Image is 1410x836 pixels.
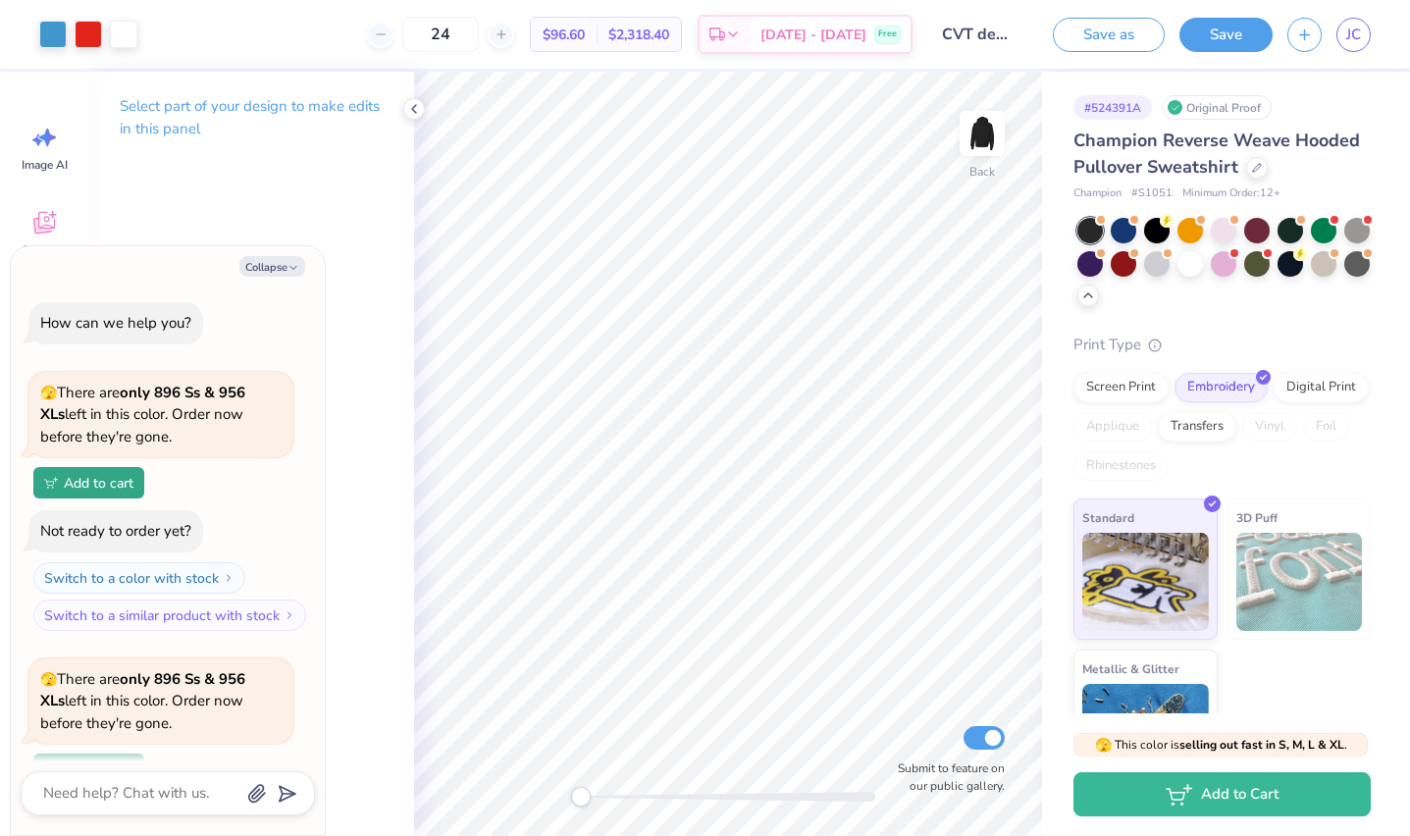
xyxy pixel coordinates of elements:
[1073,412,1152,442] div: Applique
[239,256,305,277] button: Collapse
[543,25,585,45] span: $96.60
[1073,451,1169,481] div: Rhinestones
[402,17,479,52] input: – –
[1082,658,1179,679] span: Metallic & Glitter
[40,670,57,689] span: 🫣
[608,25,669,45] span: $2,318.40
[1095,736,1112,755] span: 🫣
[33,754,144,785] button: Add to cart
[1082,533,1209,631] img: Standard
[571,787,591,807] div: Accessibility label
[1131,185,1173,202] span: # S1051
[878,27,897,41] span: Free
[1073,373,1169,402] div: Screen Print
[1182,185,1280,202] span: Minimum Order: 12 +
[40,383,245,425] strong: only 896 Ss & 956 XLs
[1082,507,1134,528] span: Standard
[1175,373,1268,402] div: Embroidery
[1073,334,1371,356] div: Print Type
[44,477,58,489] img: Add to cart
[1242,412,1297,442] div: Vinyl
[40,313,191,333] div: How can we help you?
[1073,772,1371,816] button: Add to Cart
[40,669,245,711] strong: only 896 Ss & 956 XLs
[1303,412,1349,442] div: Foil
[1236,507,1278,528] span: 3D Puff
[1179,737,1344,753] strong: selling out fast in S, M, L & XL
[1336,18,1371,52] a: JC
[1274,373,1369,402] div: Digital Print
[1179,18,1273,52] button: Save
[40,384,57,402] span: 🫣
[969,163,995,181] div: Back
[1158,412,1236,442] div: Transfers
[33,600,306,631] button: Switch to a similar product with stock
[1053,18,1165,52] button: Save as
[963,114,1002,153] img: Back
[887,759,1005,795] label: Submit to feature on our public gallery.
[1236,533,1363,631] img: 3D Puff
[1073,129,1360,179] span: Champion Reverse Weave Hooded Pullover Sweatshirt
[22,157,68,173] span: Image AI
[760,25,866,45] span: [DATE] - [DATE]
[40,383,245,446] span: There are left in this color. Order now before they're gone.
[23,242,66,258] span: Designs
[1162,95,1272,120] div: Original Proof
[284,609,295,621] img: Switch to a similar product with stock
[33,562,245,594] button: Switch to a color with stock
[223,572,235,584] img: Switch to a color with stock
[1073,95,1152,120] div: # 524391A
[1082,684,1209,782] img: Metallic & Glitter
[1095,736,1347,754] span: This color is .
[120,95,383,140] p: Select part of your design to make edits in this panel
[1346,24,1361,46] span: JC
[927,15,1023,54] input: Untitled Design
[33,467,144,498] button: Add to cart
[40,521,191,541] div: Not ready to order yet?
[1073,185,1122,202] span: Champion
[40,669,245,733] span: There are left in this color. Order now before they're gone.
